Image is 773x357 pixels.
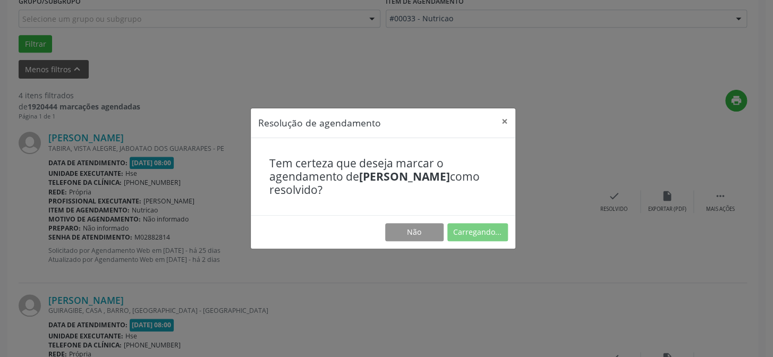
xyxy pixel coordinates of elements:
[269,157,497,197] h4: Tem certeza que deseja marcar o agendamento de como resolvido?
[258,116,381,130] h5: Resolução de agendamento
[359,169,450,184] b: [PERSON_NAME]
[494,108,515,134] button: Close
[447,223,508,241] button: Carregando...
[385,223,444,241] button: Não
